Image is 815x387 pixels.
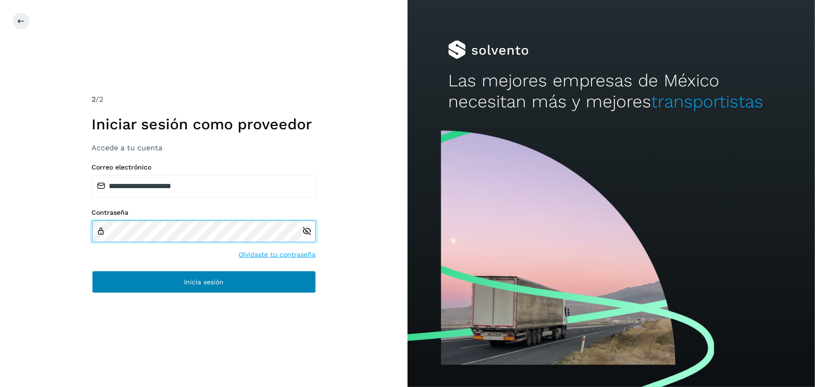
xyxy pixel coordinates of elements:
label: Correo electrónico [92,163,316,171]
label: Contraseña [92,209,316,217]
a: Olvidaste tu contraseña [239,250,316,260]
span: transportistas [651,91,763,112]
span: Inicia sesión [184,279,224,285]
span: 2 [92,95,96,104]
h1: Iniciar sesión como proveedor [92,115,316,133]
h3: Accede a tu cuenta [92,143,316,152]
button: Inicia sesión [92,271,316,293]
h2: Las mejores empresas de México necesitan más y mejores [448,70,774,112]
div: /2 [92,94,316,105]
